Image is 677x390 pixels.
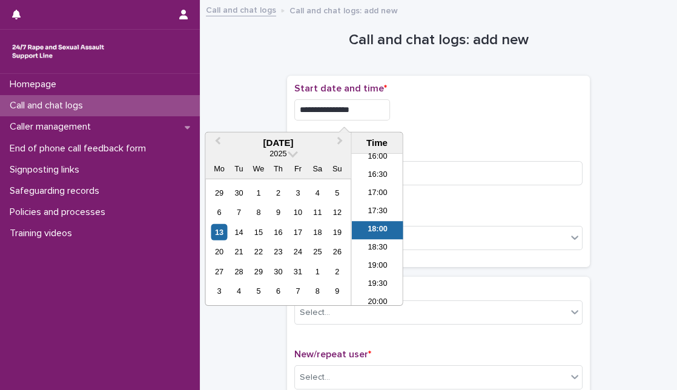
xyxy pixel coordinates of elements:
[250,224,266,240] div: Choose Wednesday, 15 October 2025
[231,160,247,177] div: Tu
[270,160,286,177] div: Th
[329,243,345,260] div: Choose Sunday, 26 October 2025
[351,148,403,167] li: 16:00
[250,204,266,220] div: Choose Wednesday, 8 October 2025
[294,84,387,93] span: Start date and time
[300,306,330,319] div: Select...
[211,185,227,201] div: Choose Monday, 29 September 2025
[329,160,345,177] div: Su
[231,224,247,240] div: Choose Tuesday, 14 October 2025
[10,39,107,64] img: rhQMoQhaT3yELyF149Cw
[211,283,227,299] div: Choose Monday, 3 November 2025
[309,243,326,260] div: Choose Saturday, 25 October 2025
[329,263,345,280] div: Choose Sunday, 2 November 2025
[231,243,247,260] div: Choose Tuesday, 21 October 2025
[270,243,286,260] div: Choose Thursday, 23 October 2025
[5,100,93,111] p: Call and chat logs
[206,2,276,16] a: Call and chat logs
[351,185,403,203] li: 17:00
[289,185,306,201] div: Choose Friday, 3 October 2025
[294,349,371,359] span: New/repeat user
[5,185,109,197] p: Safeguarding records
[250,283,266,299] div: Choose Wednesday, 5 November 2025
[205,137,351,148] div: [DATE]
[309,204,326,220] div: Choose Saturday, 11 October 2025
[270,224,286,240] div: Choose Thursday, 16 October 2025
[289,160,306,177] div: Fr
[309,185,326,201] div: Choose Saturday, 4 October 2025
[354,137,399,148] div: Time
[210,183,347,301] div: month 2025-10
[289,204,306,220] div: Choose Friday, 10 October 2025
[5,79,66,90] p: Homepage
[231,263,247,280] div: Choose Tuesday, 28 October 2025
[269,149,286,158] span: 2025
[289,3,398,16] p: Call and chat logs: add new
[5,228,82,239] p: Training videos
[309,224,326,240] div: Choose Saturday, 18 October 2025
[329,283,345,299] div: Choose Sunday, 9 November 2025
[329,224,345,240] div: Choose Sunday, 19 October 2025
[351,276,403,294] li: 19:30
[5,164,89,176] p: Signposting links
[250,160,266,177] div: We
[289,263,306,280] div: Choose Friday, 31 October 2025
[309,263,326,280] div: Choose Saturday, 1 November 2025
[211,243,227,260] div: Choose Monday, 20 October 2025
[270,204,286,220] div: Choose Thursday, 9 October 2025
[329,204,345,220] div: Choose Sunday, 12 October 2025
[300,371,330,384] div: Select...
[351,203,403,221] li: 17:30
[351,167,403,185] li: 16:30
[211,263,227,280] div: Choose Monday, 27 October 2025
[250,263,266,280] div: Choose Wednesday, 29 October 2025
[289,243,306,260] div: Choose Friday, 24 October 2025
[329,185,345,201] div: Choose Sunday, 5 October 2025
[231,185,247,201] div: Choose Tuesday, 30 September 2025
[287,31,590,49] h1: Call and chat logs: add new
[5,121,101,133] p: Caller management
[231,283,247,299] div: Choose Tuesday, 4 November 2025
[351,294,403,312] li: 20:00
[211,204,227,220] div: Choose Monday, 6 October 2025
[289,224,306,240] div: Choose Friday, 17 October 2025
[250,185,266,201] div: Choose Wednesday, 1 October 2025
[351,257,403,276] li: 19:00
[5,207,115,218] p: Policies and processes
[309,283,326,299] div: Choose Saturday, 8 November 2025
[351,221,403,239] li: 18:00
[331,134,351,153] button: Next Month
[250,243,266,260] div: Choose Wednesday, 22 October 2025
[351,239,403,257] li: 18:30
[289,283,306,299] div: Choose Friday, 7 November 2025
[231,204,247,220] div: Choose Tuesday, 7 October 2025
[5,143,156,154] p: End of phone call feedback form
[270,185,286,201] div: Choose Thursday, 2 October 2025
[206,134,226,153] button: Previous Month
[211,224,227,240] div: Choose Monday, 13 October 2025
[211,160,227,177] div: Mo
[270,263,286,280] div: Choose Thursday, 30 October 2025
[270,283,286,299] div: Choose Thursday, 6 November 2025
[309,160,326,177] div: Sa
